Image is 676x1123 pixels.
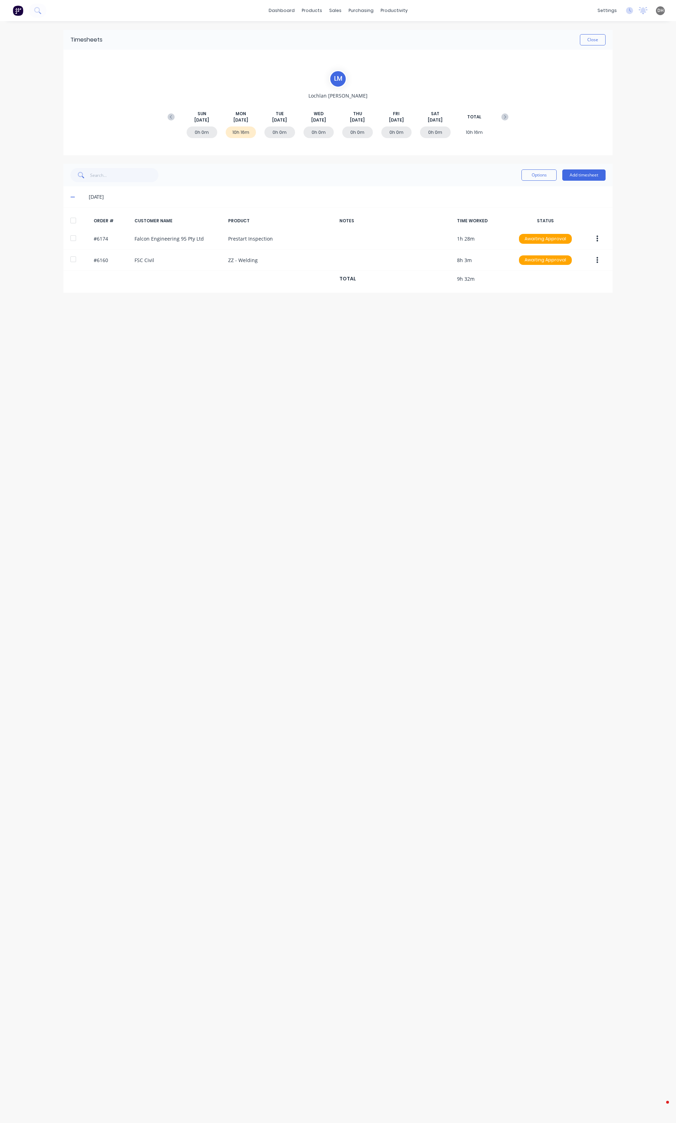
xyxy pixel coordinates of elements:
[345,5,377,16] div: purchasing
[515,218,575,224] div: STATUS
[652,1099,669,1116] iframe: Intercom live chat
[228,218,334,224] div: PRODUCT
[377,5,411,16] div: productivity
[264,126,295,138] div: 0h 0m
[519,255,572,266] button: Awaiting Approval
[353,111,362,117] span: THU
[428,117,443,123] span: [DATE]
[308,92,368,99] span: Lochlan [PERSON_NAME]
[265,5,298,16] a: dashboard
[326,5,345,16] div: sales
[13,5,23,16] img: Factory
[459,126,490,138] div: 10h 16m
[381,126,412,138] div: 0h 0m
[521,169,557,181] button: Options
[303,126,334,138] div: 0h 0m
[594,5,620,16] div: settings
[233,117,248,123] span: [DATE]
[342,126,373,138] div: 0h 0m
[329,70,347,88] div: L M
[276,111,284,117] span: TUE
[457,218,510,224] div: TIME WORKED
[314,111,324,117] span: WED
[389,117,404,123] span: [DATE]
[562,169,606,181] button: Add timesheet
[298,5,326,16] div: products
[657,7,664,14] span: DH
[187,126,217,138] div: 0h 0m
[350,117,365,123] span: [DATE]
[467,114,481,120] span: TOTAL
[226,126,256,138] div: 10h 16m
[431,111,439,117] span: SAT
[580,34,606,45] button: Close
[420,126,451,138] div: 0h 0m
[272,117,287,123] span: [DATE]
[70,36,102,44] div: Timesheets
[194,117,209,123] span: [DATE]
[90,168,159,182] input: Search...
[519,255,572,265] div: Awaiting Approval
[311,117,326,123] span: [DATE]
[339,218,451,224] div: NOTES
[198,111,206,117] span: SUN
[236,111,246,117] span: MON
[519,234,572,244] button: Awaiting Approval
[89,193,606,201] div: [DATE]
[134,218,223,224] div: CUSTOMER NAME
[94,218,129,224] div: ORDER #
[393,111,400,117] span: FRI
